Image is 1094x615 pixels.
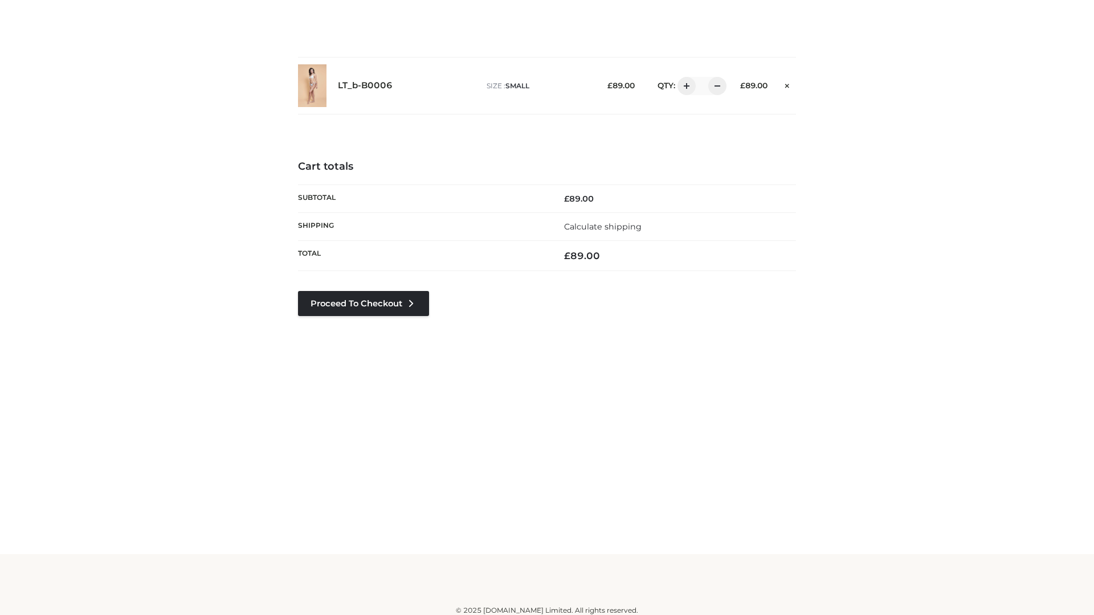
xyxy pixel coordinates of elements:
bdi: 89.00 [607,81,635,90]
span: £ [564,194,569,204]
p: size : [487,81,590,91]
th: Shipping [298,212,547,240]
a: Remove this item [779,77,796,92]
span: £ [564,250,570,261]
a: LT_b-B0006 [338,80,393,91]
h4: Cart totals [298,161,796,173]
a: Proceed to Checkout [298,291,429,316]
bdi: 89.00 [564,194,594,204]
th: Total [298,241,547,271]
a: Calculate shipping [564,222,642,232]
img: LT_b-B0006 - SMALL [298,64,326,107]
span: £ [740,81,745,90]
bdi: 89.00 [564,250,600,261]
div: QTY: [646,77,722,95]
span: SMALL [505,81,529,90]
span: £ [607,81,613,90]
th: Subtotal [298,184,547,212]
bdi: 89.00 [740,81,768,90]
